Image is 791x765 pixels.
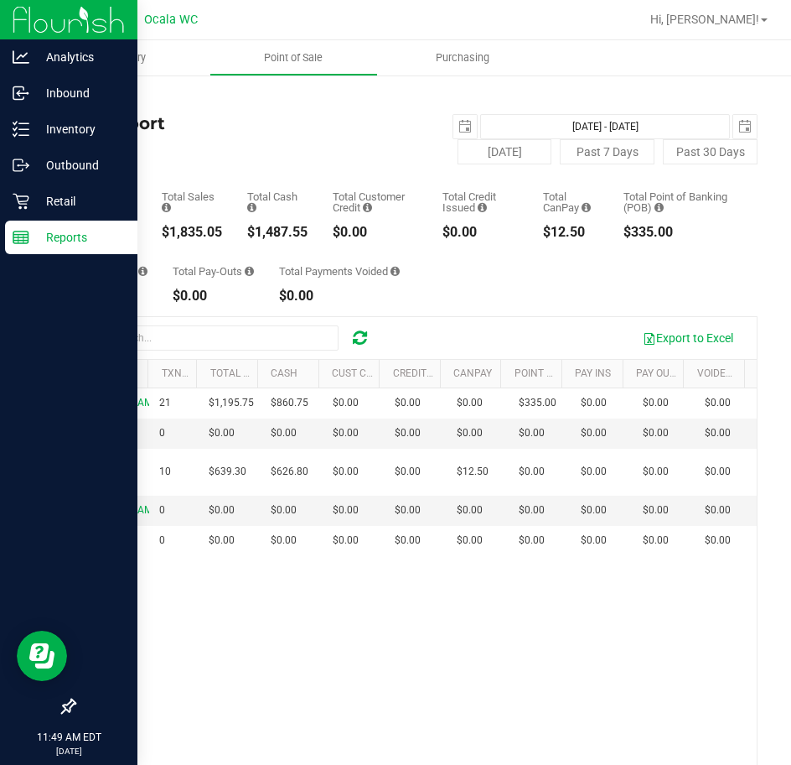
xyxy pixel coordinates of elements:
span: Ocala WC [144,13,198,27]
i: Sum of all successful, non-voided cash payment transaction amounts (excluding tips and transactio... [247,202,256,213]
div: Total Point of Banking (POB) [623,191,732,213]
div: Total Payments Voided [279,266,400,277]
span: Purchasing [413,50,512,65]
div: Total Pay-Outs [173,266,254,277]
span: $0.00 [333,502,359,518]
i: Sum of all cash pay-ins added to tills within the date range. [138,266,147,277]
span: $0.00 [395,395,421,411]
button: Export to Excel [632,324,744,352]
span: $0.00 [333,533,359,549]
a: Credit Issued [393,367,463,379]
div: $0.00 [279,289,400,303]
p: Reports [29,227,130,247]
span: $0.00 [209,425,235,441]
inline-svg: Reports [13,229,29,246]
span: $0.00 [519,425,545,441]
button: [DATE] [458,139,552,164]
input: Search... [87,325,339,351]
span: select [733,115,757,138]
span: $0.00 [643,464,669,480]
a: TXN Count [162,367,218,379]
span: 0 [159,425,165,441]
i: Sum of all voided payment transaction amounts (excluding tips and transaction fees) within the da... [390,266,400,277]
span: $860.75 [271,395,308,411]
span: $0.00 [457,395,483,411]
span: $0.00 [581,464,607,480]
p: Inventory [29,119,130,139]
span: 21 [159,395,171,411]
span: $0.00 [581,425,607,441]
div: Total Credit Issued [442,191,517,213]
span: $0.00 [333,464,359,480]
a: Purchasing [378,40,547,75]
span: $0.00 [519,502,545,518]
div: $12.50 [543,226,598,239]
button: Past 30 Days [663,139,757,164]
span: $0.00 [705,464,731,480]
span: $0.00 [581,502,607,518]
i: Sum of the successful, non-voided point-of-banking payment transaction amounts, both via payment ... [654,202,664,213]
span: $1,195.75 [209,395,254,411]
i: Sum of all successful refund transaction amounts from purchase returns resulting in account credi... [478,202,487,213]
div: $0.00 [173,289,254,303]
i: Sum of all successful, non-voided payment transaction amounts using CanPay (as well as manual Can... [582,202,591,213]
p: 11:49 AM EDT [8,730,130,745]
span: Point of Sale [241,50,345,65]
span: $0.00 [643,425,669,441]
div: $0.00 [442,226,517,239]
span: $335.00 [519,395,556,411]
span: select [453,115,477,138]
span: $0.00 [333,425,359,441]
p: Analytics [29,47,130,67]
a: Total Sales [210,367,272,379]
span: $0.00 [519,533,545,549]
span: 10 [159,464,171,480]
span: $0.00 [271,533,297,549]
p: Outbound [29,155,130,175]
span: $0.00 [395,502,421,518]
inline-svg: Outbound [13,157,29,174]
div: Total CanPay [543,191,598,213]
p: Retail [29,191,130,211]
p: [DATE] [8,745,130,757]
span: $0.00 [395,425,421,441]
i: Sum of all successful, non-voided payment transaction amounts (excluding tips and transaction fee... [162,202,171,213]
inline-svg: Analytics [13,49,29,65]
span: $0.00 [643,533,669,549]
span: $0.00 [581,533,607,549]
span: $626.80 [271,464,308,480]
span: $639.30 [209,464,246,480]
span: $0.00 [643,395,669,411]
span: 0 [159,502,165,518]
iframe: Resource center [17,631,67,681]
span: $0.00 [333,395,359,411]
a: Pay Ins [575,367,611,379]
button: Past 7 Days [560,139,654,164]
span: $0.00 [271,502,297,518]
span: $0.00 [519,464,545,480]
inline-svg: Inbound [13,85,29,101]
i: Sum of all successful, non-voided payment transaction amounts using account credit as the payment... [363,202,372,213]
span: $0.00 [271,425,297,441]
inline-svg: Retail [13,193,29,210]
a: Pay Outs [636,367,681,379]
span: $0.00 [705,425,731,441]
div: $335.00 [623,226,732,239]
span: $0.00 [705,502,731,518]
span: 0 [159,533,165,549]
span: $0.00 [643,502,669,518]
a: Cash [271,367,297,379]
span: $0.00 [705,533,731,549]
p: Inbound [29,83,130,103]
div: $1,835.05 [162,226,222,239]
span: $0.00 [209,533,235,549]
div: Total Cash [247,191,308,213]
a: Voided Payments [697,367,786,379]
span: Hi, [PERSON_NAME]! [650,13,759,26]
a: Cust Credit [332,367,393,379]
a: CanPay [453,367,492,379]
div: Total Sales [162,191,222,213]
span: $0.00 [705,395,731,411]
inline-svg: Inventory [13,121,29,138]
div: Total Customer Credit [333,191,417,213]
